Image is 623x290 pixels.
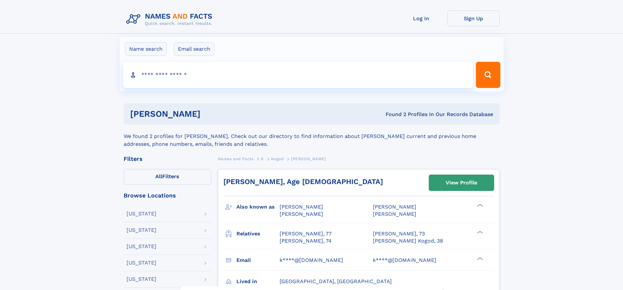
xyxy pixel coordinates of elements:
[373,204,416,210] span: [PERSON_NAME]
[124,193,211,198] div: Browse Locations
[127,228,156,233] div: [US_STATE]
[124,169,211,185] label: Filters
[223,178,383,186] a: [PERSON_NAME], Age [DEMOGRAPHIC_DATA]
[476,203,483,208] div: ❯
[271,157,284,161] span: Kogod
[127,277,156,282] div: [US_STATE]
[429,175,494,191] a: View Profile
[261,157,264,161] span: K
[293,111,493,118] div: Found 2 Profiles In Our Records Database
[127,260,156,265] div: [US_STATE]
[271,155,284,163] a: Kogod
[373,230,425,237] a: [PERSON_NAME], 73
[155,173,162,179] span: All
[236,228,280,239] h3: Relatives
[291,157,326,161] span: [PERSON_NAME]
[218,155,254,163] a: Names and Facts
[446,175,477,190] div: View Profile
[127,244,156,249] div: [US_STATE]
[476,62,500,88] button: Search Button
[280,230,332,237] a: [PERSON_NAME], 77
[476,256,483,261] div: ❯
[280,204,323,210] span: [PERSON_NAME]
[127,211,156,216] div: [US_STATE]
[236,276,280,287] h3: Lived in
[447,10,500,26] a: Sign Up
[236,255,280,266] h3: Email
[476,230,483,234] div: ❯
[236,201,280,213] h3: Also known as
[395,10,447,26] a: Log In
[373,237,443,245] a: [PERSON_NAME] Kogod, 38
[174,42,215,56] label: Email search
[373,211,416,217] span: [PERSON_NAME]
[125,42,167,56] label: Name search
[124,156,211,162] div: Filters
[124,125,500,148] div: We found 2 profiles for [PERSON_NAME]. Check out our directory to find information about [PERSON_...
[124,10,218,28] img: Logo Names and Facts
[261,155,264,163] a: K
[123,62,473,88] input: search input
[130,110,293,118] h1: [PERSON_NAME]
[280,211,323,217] span: [PERSON_NAME]
[280,278,392,284] span: [GEOGRAPHIC_DATA], [GEOGRAPHIC_DATA]
[280,237,332,245] a: [PERSON_NAME], 74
